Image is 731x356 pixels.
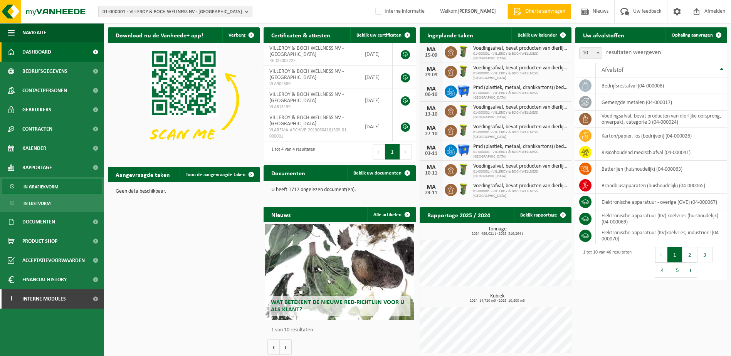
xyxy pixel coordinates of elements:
span: VLAREMA-ARCHIVE-20130604161509-01-000001 [269,127,353,139]
h3: Tonnage [423,227,571,236]
span: Bekijk uw kalender [518,33,557,38]
span: Bedrijfsgegevens [22,62,67,81]
img: WB-1100-HPE-BE-01 [457,84,470,97]
td: brandblusapparaten (huishoudelijk) (04-000065) [596,177,727,194]
span: Product Shop [22,232,57,251]
img: Download de VHEPlus App [108,43,260,157]
span: 01-000001 - VILLEROY & BOCH WELLNESS [GEOGRAPHIC_DATA] [473,71,568,81]
button: 01-000001 - VILLEROY & BOCH WELLNESS NV - [GEOGRAPHIC_DATA] [98,6,252,17]
div: 13-10 [423,112,439,117]
button: 2 [682,247,697,262]
div: 06-10 [423,92,439,97]
span: VILLEROY & BOCH WELLNESS NV - [GEOGRAPHIC_DATA] [269,69,344,81]
img: WB-0060-HPE-GN-50 [457,124,470,137]
span: Wat betekent de nieuwe RED-richtlijn voor u als klant? [271,299,404,313]
button: 3 [697,247,713,262]
button: 4 [655,262,670,278]
span: Contactpersonen [22,81,67,100]
span: Interne modules [22,289,66,309]
h2: Nieuws [264,207,298,222]
span: VILLEROY & BOCH WELLNESS NV - [GEOGRAPHIC_DATA] [269,45,344,57]
td: [DATE] [359,66,393,89]
span: 2024: 14,720 m3 - 2025: 10,800 m3 [423,299,571,303]
td: karton/papier, los (bedrijven) (04-000026) [596,128,727,144]
div: 1 tot 10 van 46 resultaten [579,246,632,279]
span: 01-000001 - VILLEROY & BOCH WELLNESS [GEOGRAPHIC_DATA] [473,111,568,120]
h2: Rapportage 2025 / 2024 [420,207,498,222]
span: Toon de aangevraagde taken [186,172,245,177]
span: Kalender [22,139,46,158]
label: resultaten weergeven [606,49,661,55]
button: Vorige [267,339,280,355]
button: 1 [667,247,682,262]
td: gemengde metalen (04-000017) [596,94,727,111]
span: Contracten [22,119,52,139]
span: In lijstvorm [24,196,50,211]
span: RED25003225 [269,58,353,64]
span: 01-000001 - VILLEROY & BOCH WELLNESS [GEOGRAPHIC_DATA] [473,130,568,139]
button: Verberg [222,27,259,43]
div: 1 tot 4 van 4 resultaten [267,143,315,160]
span: Navigatie [22,23,46,42]
div: 29-09 [423,72,439,78]
button: Volgende [280,339,292,355]
div: MA [423,106,439,112]
span: 01-000001 - VILLEROY & BOCH WELLNESS NV - [GEOGRAPHIC_DATA] [103,6,242,18]
span: Voedingsafval, bevat producten van dierlijke oorsprong, onverpakt, categorie 3 [473,183,568,189]
p: U heeft 1717 ongelezen document(en). [271,187,408,193]
button: Next [400,144,412,160]
img: WB-0060-HPE-GN-50 [457,65,470,78]
div: MA [423,66,439,72]
button: 1 [385,144,400,160]
img: WB-0060-HPE-GN-50 [457,163,470,176]
h2: Download nu de Vanheede+ app! [108,27,211,42]
a: Bekijk uw kalender [511,27,571,43]
div: 10-11 [423,171,439,176]
div: 15-09 [423,53,439,58]
div: MA [423,125,439,131]
a: Offerte aanvragen [507,4,571,19]
strong: [PERSON_NAME] [457,8,496,14]
h2: Ingeplande taken [420,27,481,42]
h3: Kubiek [423,294,571,303]
a: In lijstvorm [2,196,102,210]
span: Voedingsafval, bevat producten van dierlijke oorsprong, onverpakt, categorie 3 [473,104,568,111]
button: 5 [670,262,685,278]
span: Verberg [229,33,245,38]
span: Pmd (plastiek, metaal, drankkartons) (bedrijven) [473,85,568,91]
span: 01-000001 - VILLEROY & BOCH WELLNESS [GEOGRAPHIC_DATA] [473,150,568,159]
td: [DATE] [359,43,393,66]
h2: Documenten [264,165,313,180]
td: [DATE] [359,89,393,112]
div: 27-10 [423,131,439,137]
td: elektronische apparatuur (KV) koelvries (huishoudelijk) (04-000069) [596,210,727,227]
span: 2024: 486,021 t - 2025: 316,264 t [423,232,571,236]
span: 01-000001 - VILLEROY & BOCH WELLNESS [GEOGRAPHIC_DATA] [473,189,568,198]
div: MA [423,165,439,171]
span: Dashboard [22,42,51,62]
span: Bekijk uw documenten [353,171,402,176]
span: Financial History [22,270,67,289]
td: elektronische apparatuur (KV)koelvries, industrieel (04-000070) [596,227,727,244]
h2: Certificaten & attesten [264,27,338,42]
img: WB-1100-HPE-BE-01 [457,143,470,156]
span: 01-000001 - VILLEROY & BOCH WELLNESS [GEOGRAPHIC_DATA] [473,52,568,61]
h2: Aangevraagde taken [108,167,178,182]
div: MA [423,184,439,190]
span: Afvalstof [602,67,623,73]
span: 01-000001 - VILLEROY & BOCH WELLNESS [GEOGRAPHIC_DATA] [473,91,568,100]
a: Ophaling aanvragen [665,27,726,43]
td: batterijen (huishoudelijk) (04-000063) [596,161,727,177]
span: Ophaling aanvragen [672,33,713,38]
span: VLA902589 [269,81,353,87]
td: [DATE] [359,112,393,141]
div: 03-11 [423,151,439,156]
td: risicohoudend medisch afval (04-000041) [596,144,727,161]
div: 24-11 [423,190,439,196]
button: Next [685,262,697,278]
a: Bekijk uw certificaten [350,27,415,43]
label: Interne informatie [374,6,425,17]
div: MA [423,47,439,53]
p: 1 van 10 resultaten [271,327,412,333]
a: Bekijk rapportage [514,207,571,223]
